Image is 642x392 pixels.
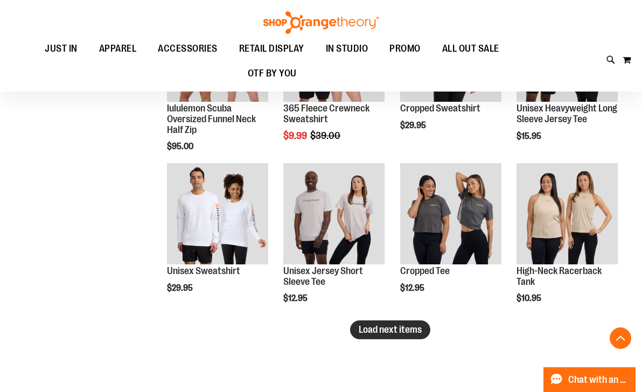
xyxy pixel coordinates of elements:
a: Unisex Sweatshirt [167,265,240,276]
a: OTF Womens Crop Tee Grey [400,163,501,266]
span: $39.00 [310,130,342,141]
button: Back To Top [610,327,631,349]
span: $29.95 [167,283,194,293]
span: APPAREL [99,37,137,61]
span: Load next items [359,324,422,335]
span: OTF BY YOU [248,61,297,86]
span: $12.95 [400,283,426,293]
span: ACCESSORIES [158,37,218,61]
a: Unisex Heavyweight Long Sleeve Jersey Tee [517,103,617,124]
div: product [395,158,507,320]
a: Unisex Jersey Short Sleeve Tee [283,265,363,287]
div: product [278,158,390,331]
a: OTF Unisex Jersey SS Tee Grey [283,163,385,266]
img: Shop Orangetheory [262,11,380,34]
img: OTF Unisex Jersey SS Tee Grey [283,163,385,264]
span: $10.95 [517,293,543,303]
img: OTF Womens Crop Tee Grey [400,163,501,264]
span: $15.95 [517,131,543,141]
div: product [162,158,274,320]
div: product [511,158,623,331]
a: High-Neck Racerback Tank [517,265,602,287]
a: lululemon Scuba Oversized Funnel Neck Half Zip [167,103,256,135]
span: $9.99 [283,130,309,141]
a: 365 Fleece Crewneck Sweatshirt [283,103,369,124]
button: Load next items [350,320,430,339]
img: OTF Womens CVC Racerback Tank Tan [517,163,618,264]
span: IN STUDIO [326,37,368,61]
span: ALL OUT SALE [442,37,499,61]
span: $95.00 [167,142,195,151]
a: OTF Womens CVC Racerback Tank Tan [517,163,618,266]
span: PROMO [389,37,421,61]
span: Chat with an Expert [568,375,629,385]
a: Cropped Tee [400,265,450,276]
a: Cropped Sweatshirt [400,103,480,114]
img: Unisex Sweatshirt [167,163,268,264]
span: $29.95 [400,121,428,130]
span: RETAIL DISPLAY [239,37,304,61]
button: Chat with an Expert [543,367,636,392]
span: $12.95 [283,293,309,303]
a: Unisex Sweatshirt [167,163,268,266]
span: JUST IN [45,37,78,61]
